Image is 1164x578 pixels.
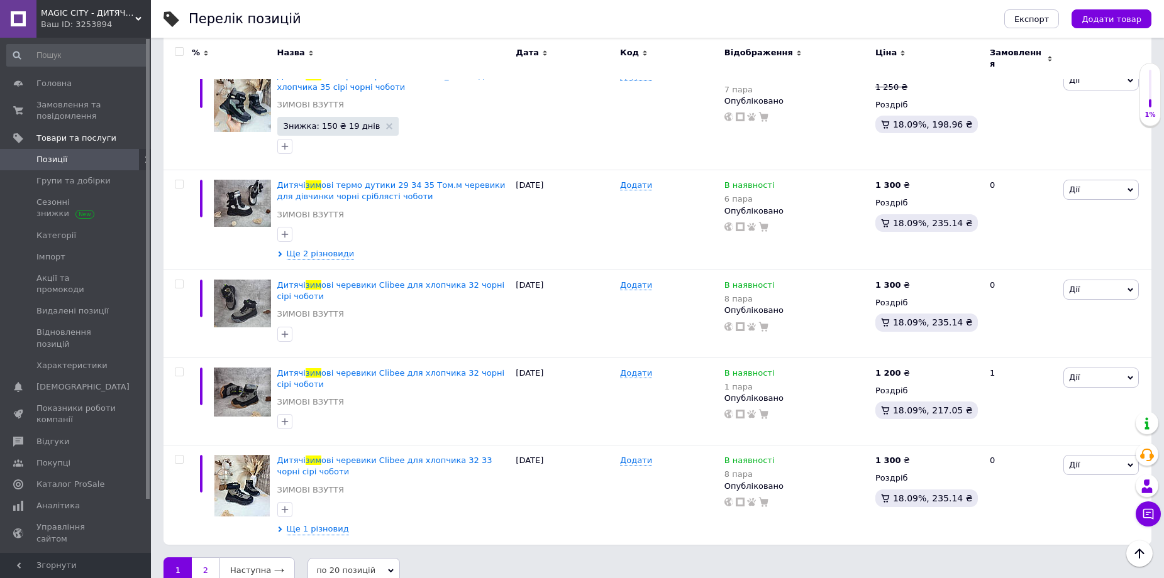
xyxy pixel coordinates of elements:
div: 1 пара [724,382,775,391]
div: [DATE] [513,357,617,445]
span: Додати [620,280,652,290]
div: [DATE] [513,60,617,170]
span: В наявності [724,455,775,469]
span: Дитячі [277,180,306,190]
div: ₴ [875,368,910,379]
div: 8 пара [724,294,775,303]
div: Роздріб [875,297,979,308]
div: Опубліковано [724,205,869,217]
span: Дії [1069,185,1080,194]
span: Додати товар [1082,14,1141,24]
span: MAGIC CITY - ДИТЯЧЕ ВЗУТТЯ [41,8,135,19]
div: 0 [982,445,1060,545]
span: ові черевики Clibee для хлопчика 32 чорні сірі чоботи [277,368,504,389]
span: зим [306,455,321,465]
input: Пошук [6,44,148,67]
span: Видалені позиції [36,305,109,317]
span: % [192,47,200,58]
span: В наявності [724,368,775,381]
div: 1 250 ₴ [875,82,910,93]
span: зим [306,280,321,290]
span: 18.09%, 217.05 ₴ [893,405,973,415]
div: 0 [982,270,1060,358]
div: Ваш ID: 3253894 [41,19,151,30]
div: Роздріб [875,472,979,484]
div: 1 [982,357,1060,445]
a: Дитячізимові черевики Clibee для хлопчика 32 33 чорні сірі чоботи [277,455,492,476]
img: Детские зимние ботинки Clibee для мальчика 32 черные серые сапоги [214,368,271,417]
span: 18.09%, 235.14 ₴ [893,317,973,327]
span: ові черевики Clibee для хлопчика 32 чорні сірі чоботи [277,280,504,301]
div: 1% [1140,111,1160,119]
div: Роздріб [875,99,979,111]
span: ові термо дутики 29 34 35 Том.м черевики для дівчинки чорні сріблясті чоботи [277,180,506,201]
img: Детские зимние ботинки Clibee для мальчика 32 черные серые сапоги [214,280,271,327]
span: Акції та промокоди [36,273,116,295]
a: Дитячізимові черевики Clibee для хлопчика 32 чорні сірі чоботи [277,280,504,301]
b: 1 300 [875,455,901,465]
span: Головна [36,78,72,89]
span: Дата [516,47,539,58]
span: Відгуки [36,436,69,447]
b: 1 100 [875,71,901,80]
span: Експорт [1014,14,1050,24]
span: зим [306,368,321,378]
div: Опубліковано [724,305,869,316]
span: ові термо черевики [PERSON_NAME] для хлопчика 35 сірі чорні чоботи [277,71,494,92]
button: Наверх [1126,540,1153,567]
div: Опубліковано [724,393,869,404]
span: Сезонні знижки [36,197,116,219]
div: Роздріб [875,197,979,209]
span: Знижка: 150 ₴ 19 днів [284,122,380,130]
span: Дії [1069,75,1080,85]
span: Додати [620,180,652,190]
span: Дитячі [277,280,306,290]
div: ₴ [875,280,910,291]
span: Назва [277,47,305,58]
button: Додати товар [1072,9,1151,28]
a: Дитячізимові черевики Clibee для хлопчика 32 чорні сірі чоботи [277,368,504,389]
span: Код [620,47,639,58]
span: Ще 1 різновид [287,523,349,535]
span: Покупці [36,457,70,469]
div: Роздріб [875,385,979,396]
img: Детские зимние ботинки Clibee для мальчика 32 33 черные серые сапоги [214,455,270,516]
a: ЗИМОВІ ВЗУТТЯ [277,396,344,408]
span: Додати [620,455,652,466]
a: ЗИМОВІ ВЗУТТЯ [277,209,344,221]
div: Опубліковано [724,95,869,107]
a: ЗИМОВІ ВЗУТТЯ [277,308,344,320]
span: Відображення [724,47,793,58]
b: 1 300 [875,180,901,190]
button: Експорт [1004,9,1060,28]
div: Перелік позицій [189,13,301,26]
span: Додати [620,71,652,81]
span: Відновлення позицій [36,327,116,349]
div: ₴ [875,455,910,466]
a: ЗИМОВІ ВЗУТТЯ [277,99,344,111]
span: ові черевики Clibee для хлопчика 32 33 чорні сірі чоботи [277,455,492,476]
span: Дитячі [277,368,306,378]
button: Чат з покупцем [1136,501,1161,526]
span: 18.09%, 235.14 ₴ [893,493,973,503]
b: 1 300 [875,280,901,290]
span: Показники роботи компанії [36,403,116,425]
span: Категорії [36,230,76,241]
span: Ще 2 різновиди [287,248,355,260]
span: 18.09%, 198.96 ₴ [893,119,973,129]
div: 6 пара [724,194,775,204]
div: 1 [982,60,1060,170]
b: 1 200 [875,368,901,378]
span: Дії [1069,285,1080,294]
span: зим [306,71,321,80]
div: Опубліковано [724,481,869,492]
span: Імпорт [36,251,65,263]
div: 8 пара [724,469,775,479]
a: Дитячізимові термо черевики [PERSON_NAME] для хлопчика 35 сірі чорні чоботи [277,71,494,92]
span: Товари та послуги [36,133,116,144]
img: Детские зимние термо ботинки Томм для мальчика 35 серые черные сапоги [214,70,271,133]
img: Детские зимние термо дутики 29 34 35 Том.м ботинки для девочки черные серебристые сапоги [214,180,271,226]
span: Каталог ProSale [36,479,104,490]
span: Управління сайтом [36,521,116,544]
span: Дії [1069,373,1080,382]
